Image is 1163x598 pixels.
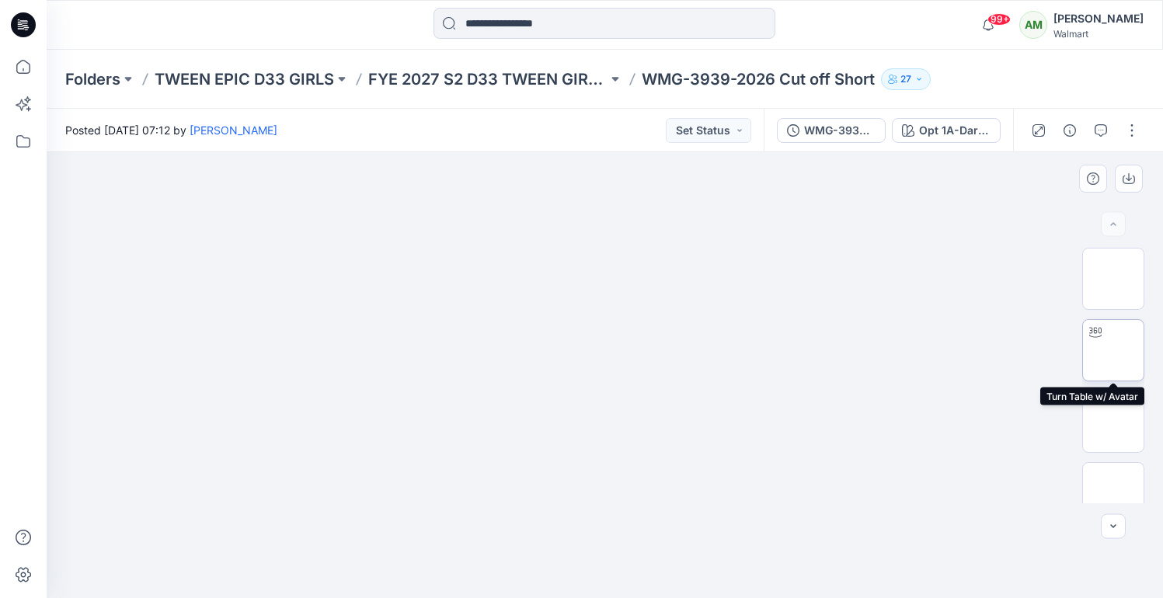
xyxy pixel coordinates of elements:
p: WMG-3939-2026 Cut off Short [642,68,875,90]
span: 99+ [987,13,1011,26]
button: Opt 1A-Dark Indigo Wash [892,118,1001,143]
p: 27 [900,71,911,88]
div: Opt 1A-Dark Indigo Wash [919,122,991,139]
span: Posted [DATE] 07:12 by [65,122,277,138]
button: WMG-3939-2026 Cut off Short_Full Colorway [777,118,886,143]
div: WMG-3939-2026 Cut off Short_Full Colorway [804,122,876,139]
a: FYE 2027 S2 D33 TWEEN GIRL EPIC [368,68,608,90]
div: [PERSON_NAME] [1053,9,1144,28]
a: [PERSON_NAME] [190,123,277,137]
button: Details [1057,118,1082,143]
div: AM [1019,11,1047,39]
a: TWEEN EPIC D33 GIRLS [155,68,334,90]
a: Folders [65,68,120,90]
div: Walmart [1053,28,1144,40]
button: 27 [881,68,931,90]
